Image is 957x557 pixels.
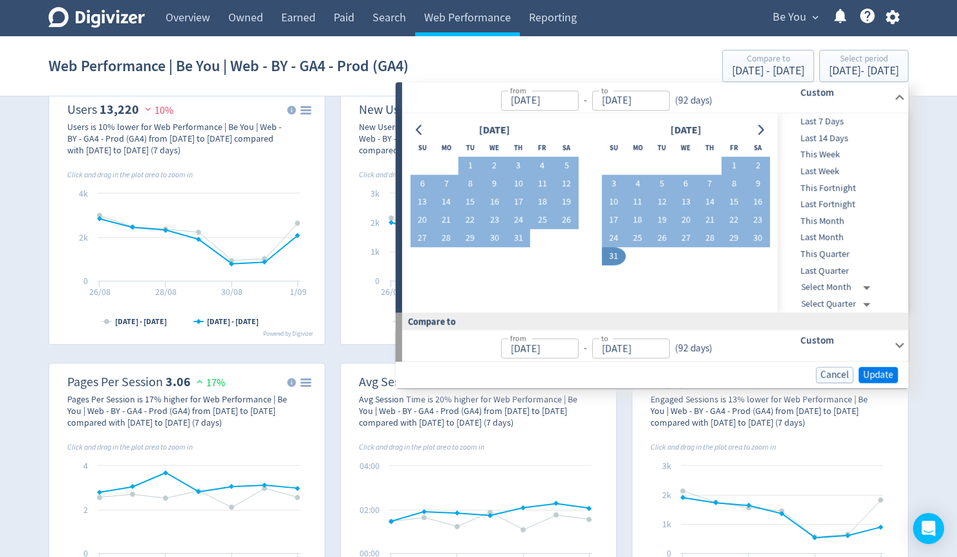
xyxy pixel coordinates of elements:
[371,188,380,199] text: 3k
[601,248,625,266] button: 31
[778,131,906,146] span: Last 14 Days
[359,393,583,428] div: Avg Session Time is 20% higher for Web Performance | Be You | Web - BY - GA4 - Prod (GA4) from [D...
[746,230,769,248] button: 30
[67,374,163,390] dt: Pages Per Session
[669,93,717,108] div: ( 92 days )
[778,196,906,213] div: Last Fortnight
[482,157,506,175] button: 2
[722,230,746,248] button: 29
[651,393,874,428] div: Engaged Sessions is 13% lower for Web Performance | Be You | Web - BY - GA4 - Prod (GA4) from [DA...
[290,286,306,298] text: 1/09
[83,504,88,516] text: 2
[778,213,906,230] div: This Month
[601,139,625,157] th: Sunday
[578,93,592,108] div: -
[554,175,578,193] button: 12
[722,193,746,212] button: 15
[410,139,434,157] th: Sunday
[67,121,291,156] div: Users is 10% lower for Web Performance | Be You | Web - BY - GA4 - Prod (GA4) from [DATE] to [DAT...
[142,104,173,117] span: 10%
[482,212,506,230] button: 23
[778,180,906,197] div: This Fortnight
[410,121,429,139] button: Go to previous month
[554,139,578,157] th: Saturday
[650,139,674,157] th: Tuesday
[601,193,625,212] button: 10
[674,230,698,248] button: 27
[67,442,193,452] i: Click and drag in the plot area to zoom in
[475,122,513,139] div: [DATE]
[778,163,906,180] div: Last Week
[801,296,876,312] div: Select Quarter
[402,82,909,113] div: from-to(92 days)Custom
[698,139,722,157] th: Thursday
[67,102,97,118] dt: Users
[778,263,906,279] div: Last Quarter
[778,230,906,246] div: Last Month
[510,333,526,344] label: from
[458,212,482,230] button: 22
[650,230,674,248] button: 26
[698,212,722,230] button: 21
[662,489,671,501] text: 2k
[155,286,177,298] text: 28/08
[666,122,705,139] div: [DATE]
[482,139,506,157] th: Wednesday
[506,230,530,248] button: 31
[554,157,578,175] button: 5
[89,286,111,298] text: 26/08
[801,279,876,296] div: Select Month
[732,54,804,65] div: Compare to
[662,518,671,530] text: 1k
[142,104,155,114] img: negative-performance.svg
[768,7,822,28] button: Be You
[662,460,671,472] text: 3k
[435,139,458,157] th: Monday
[778,164,906,179] span: Last Week
[435,230,458,248] button: 28
[626,175,650,193] button: 4
[698,193,722,212] button: 14
[722,157,746,175] button: 1
[410,193,434,212] button: 13
[458,193,482,212] button: 15
[626,230,650,248] button: 25
[746,175,769,193] button: 9
[601,175,625,193] button: 3
[778,247,906,261] span: This Quarter
[722,175,746,193] button: 8
[674,193,698,212] button: 13
[458,175,482,193] button: 8
[83,275,88,287] text: 0
[821,370,849,380] span: Cancel
[510,85,526,96] label: from
[819,50,909,82] button: Select period[DATE]- [DATE]
[829,54,899,65] div: Select period
[79,232,88,243] text: 2k
[530,193,554,212] button: 18
[207,316,259,327] text: [DATE] - [DATE]
[79,188,88,199] text: 4k
[402,331,909,362] div: from-to(92 days)Custom
[506,212,530,230] button: 24
[674,212,698,230] button: 20
[800,85,888,100] h6: Custom
[359,102,415,118] dt: New Users
[458,230,482,248] button: 29
[626,139,650,157] th: Monday
[778,181,906,195] span: This Fortnight
[698,230,722,248] button: 28
[410,230,434,248] button: 27
[778,264,906,278] span: Last Quarter
[530,175,554,193] button: 11
[263,330,314,338] text: Powered by Digivizer
[83,460,88,472] text: 4
[751,121,770,139] button: Go to next month
[482,193,506,212] button: 16
[346,96,611,339] svg: New Users 8,740 14%
[778,115,906,129] span: Last 7 Days
[698,175,722,193] button: 7
[410,212,434,230] button: 20
[375,275,380,287] text: 0
[722,50,814,82] button: Compare to[DATE] - [DATE]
